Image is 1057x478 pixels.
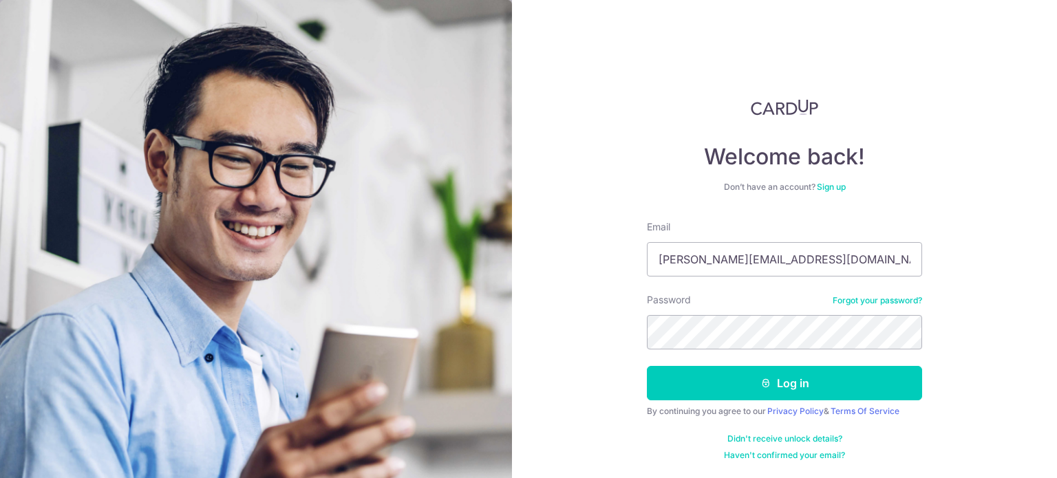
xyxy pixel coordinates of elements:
a: Forgot your password? [833,295,922,306]
a: Didn't receive unlock details? [727,433,842,444]
a: Haven't confirmed your email? [724,450,845,461]
h4: Welcome back! [647,143,922,171]
input: Enter your Email [647,242,922,276]
a: Privacy Policy [767,406,824,416]
a: Sign up [817,182,846,192]
label: Password [647,293,691,307]
a: Terms Of Service [831,406,899,416]
button: Log in [647,366,922,400]
img: CardUp Logo [751,99,818,116]
div: By continuing you agree to our & [647,406,922,417]
div: Don’t have an account? [647,182,922,193]
label: Email [647,220,670,234]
